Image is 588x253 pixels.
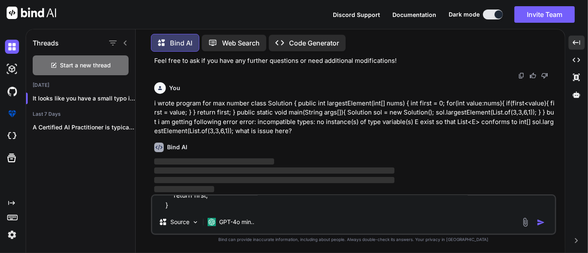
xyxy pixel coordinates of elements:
[154,56,555,66] p: Feel free to ask if you have any further questions or need additional modifications!
[5,228,19,242] img: settings
[530,72,536,79] img: like
[5,107,19,121] img: premium
[208,218,216,226] img: GPT-4o mini
[219,218,254,226] p: GPT-4o min..
[192,219,199,226] img: Pick Models
[7,7,56,19] img: Bind AI
[26,82,135,88] h2: [DATE]
[154,186,214,192] span: ‌
[5,40,19,54] img: darkChat
[154,167,394,174] span: ‌
[170,218,189,226] p: Source
[5,62,19,76] img: darkAi-studio
[5,129,19,143] img: cloudideIcon
[5,84,19,98] img: githubDark
[518,72,525,79] img: copy
[60,61,111,69] span: Start a new thread
[154,99,555,136] p: i wrote program for max number class Solution { public int largestElement(int[] nums) { int first...
[449,10,480,19] span: Dark mode
[33,38,59,48] h1: Threads
[333,10,380,19] button: Discord Support
[537,218,545,227] img: icon
[154,158,274,165] span: ‌
[333,11,380,18] span: Discord Support
[392,10,436,19] button: Documentation
[151,236,556,243] p: Bind can provide inaccurate information, including about people. Always double-check its answers....
[26,111,135,117] h2: Last 7 Days
[170,38,192,48] p: Bind AI
[514,6,575,23] button: Invite Team
[392,11,436,18] span: Documentation
[154,177,394,183] span: ‌
[33,123,135,131] p: A Certified AI Practitioner is typically someone...
[169,84,180,92] h6: You
[222,38,260,48] p: Web Search
[289,38,339,48] p: Code Generator
[33,94,135,103] p: It looks like you have a small typo in y...
[167,143,187,151] h6: Bind AI
[521,217,530,227] img: attachment
[541,72,548,79] img: dislike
